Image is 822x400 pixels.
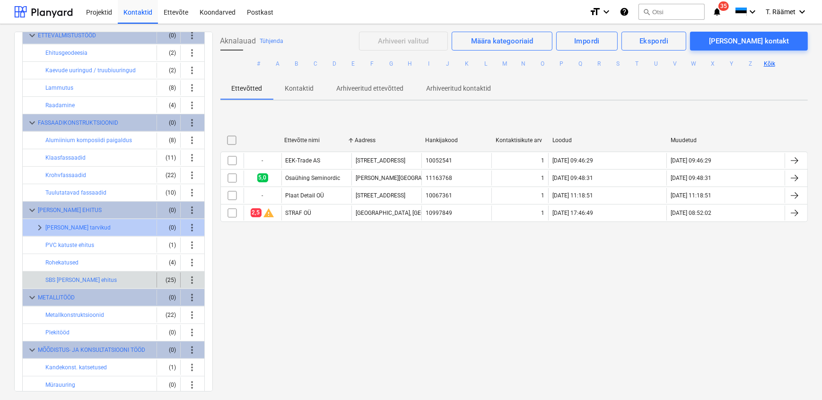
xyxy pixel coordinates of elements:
[620,6,629,17] i: Abikeskus
[621,32,686,51] button: Ekspordi
[426,175,452,181] div: 11163768
[745,58,756,69] button: Z
[639,35,668,47] div: Ekspordi
[161,307,176,323] div: (22)
[38,344,145,356] button: MÕÕDISTUS- JA KONSULTATSIOONI TÖÖD
[291,58,302,69] button: B
[601,6,612,17] i: keyboard_arrow_down
[187,170,198,181] span: more_vert
[426,192,452,199] div: 10067361
[45,135,132,146] button: Alumiinium komposiidi paigaldus
[187,292,198,303] span: more_vert
[187,47,198,59] span: more_vert
[356,192,405,199] div: [STREET_ADDRESS]
[552,157,593,164] div: [DATE] 09:46:29
[161,45,176,60] div: (2)
[638,4,705,20] button: Otsi
[253,58,264,69] button: #
[356,157,405,164] div: [STREET_ADDRESS]
[161,63,176,78] div: (2)
[161,150,176,165] div: (11)
[34,222,45,233] span: keyboard_arrow_right
[285,84,314,94] p: Kontaktid
[244,153,281,168] div: -
[537,58,548,69] button: O
[187,65,198,76] span: more_vert
[38,204,102,216] button: [PERSON_NAME] EHITUS
[161,80,176,95] div: (8)
[329,58,340,69] button: D
[575,58,586,69] button: Q
[541,157,544,164] div: 1
[726,58,737,69] button: Y
[26,117,38,128] span: keyboard_arrow_down
[187,135,198,146] span: more_vert
[310,58,321,69] button: C
[220,35,256,47] span: Aknalauad
[574,35,600,47] div: Impordi
[38,292,75,303] button: METALLITÖÖD
[187,327,198,338] span: more_vert
[796,6,808,17] i: keyboard_arrow_down
[764,58,775,69] button: Kõik
[187,152,198,163] span: more_vert
[187,30,198,41] span: more_vert
[518,58,529,69] button: N
[161,377,176,392] div: (0)
[263,207,275,219] span: warning
[612,58,624,69] button: S
[285,137,348,144] div: Ettevõtte nimi
[45,239,94,251] button: PVC katuste ehitus
[712,6,722,17] i: notifications
[187,82,198,94] span: more_vert
[355,137,418,144] div: Aadress
[385,58,397,69] button: G
[187,274,198,286] span: more_vert
[187,222,198,233] span: more_vert
[260,35,284,47] button: Tühjenda
[45,362,107,373] button: Kandekonst. katsetused
[286,175,341,181] div: Osaühing Seminordic
[161,133,176,148] div: (8)
[556,32,618,51] button: Impordi
[187,100,198,111] span: more_vert
[38,117,118,128] button: FASSAADIKONSTRUKTSIOONID
[461,58,472,69] button: K
[643,8,650,16] span: search
[272,58,283,69] button: A
[161,272,176,288] div: (25)
[45,65,136,76] button: Kaevude uuringud / truubiuuringud
[161,238,176,253] div: (1)
[671,175,711,181] div: [DATE] 09:48:31
[775,355,822,400] iframe: Chat Widget
[552,137,663,144] div: Loodud
[187,344,198,356] span: more_vert
[367,58,378,69] button: F
[263,207,275,219] div: Ühe hinnangu puhul on selle alltöövõtja hinnang alla künnise (1).
[747,6,758,17] i: keyboard_arrow_down
[161,325,176,340] div: (0)
[356,175,619,181] div: [PERSON_NAME][GEOGRAPHIC_DATA], [GEOGRAPHIC_DATA], [GEOGRAPHIC_DATA], [STREET_ADDRESS]
[232,84,262,94] p: Ettevõtted
[404,58,416,69] button: H
[45,82,73,94] button: Lammutus
[45,152,86,163] button: Klaasfassaadid
[161,203,176,218] div: (0)
[471,35,533,47] div: Määra kategooriaid
[161,168,176,183] div: (22)
[425,137,488,144] div: Hankijakood
[671,210,711,216] div: [DATE] 08:52:02
[45,100,75,111] button: Raadamine
[26,292,38,303] span: keyboard_arrow_down
[427,84,491,94] p: Arhiveeritud kontaktid
[45,170,86,181] button: Krohvfassaadid
[541,175,544,181] div: 1
[631,58,643,69] button: T
[45,47,87,59] button: Ehitusgeodeesia
[671,157,711,164] div: [DATE] 09:46:29
[187,239,198,251] span: more_vert
[480,58,491,69] button: L
[187,379,198,391] span: more_vert
[496,137,545,144] div: Kontaktisikute arv
[669,58,681,69] button: V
